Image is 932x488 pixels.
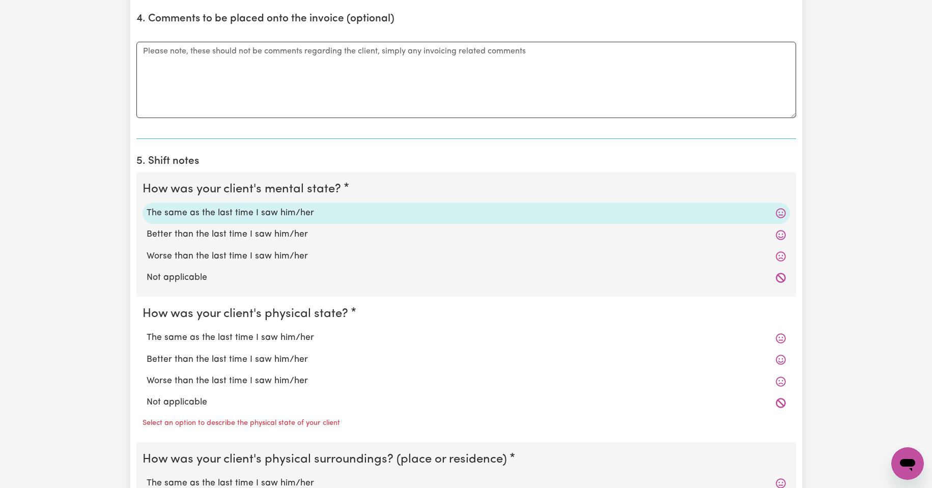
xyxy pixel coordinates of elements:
label: Worse than the last time I saw him/her [147,250,786,263]
p: Select an option to describe the physical state of your client [143,418,340,429]
h2: 4. Comments to be placed onto the invoice (optional) [136,13,796,25]
label: Not applicable [147,396,786,409]
legend: How was your client's physical surroundings? (place or residence) [143,450,511,469]
label: The same as the last time I saw him/her [147,207,786,220]
label: The same as the last time I saw him/her [147,331,786,345]
label: Better than the last time I saw him/her [147,228,786,241]
label: Not applicable [147,271,786,284]
label: Better than the last time I saw him/her [147,353,786,366]
label: Worse than the last time I saw him/her [147,375,786,388]
legend: How was your client's physical state? [143,305,352,323]
h2: 5. Shift notes [136,155,796,168]
iframe: Button to launch messaging window [891,447,924,480]
legend: How was your client's mental state? [143,180,345,198]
